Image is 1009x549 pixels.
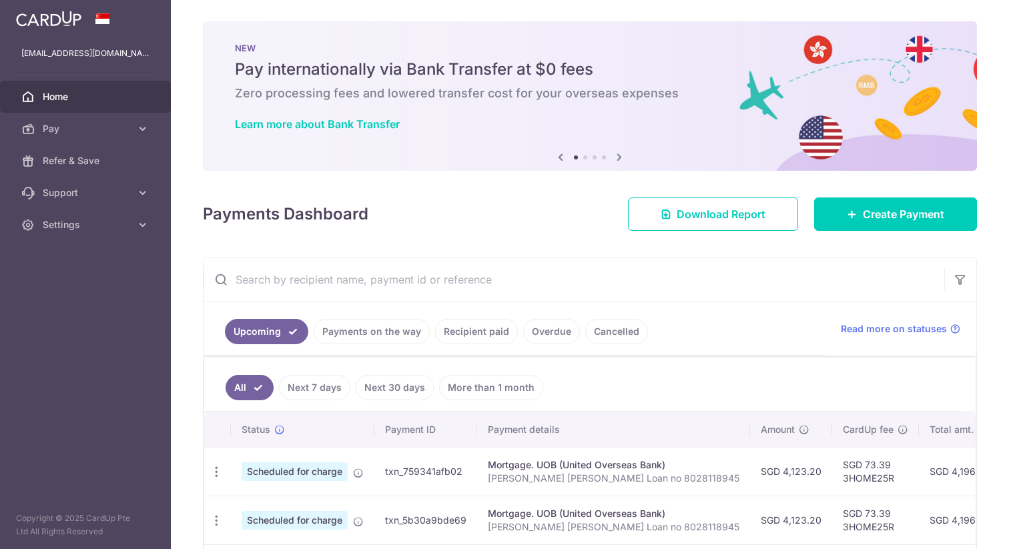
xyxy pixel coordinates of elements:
[226,375,274,400] a: All
[488,520,739,534] p: [PERSON_NAME] [PERSON_NAME] Loan no 8028118945
[314,319,430,344] a: Payments on the way
[628,197,798,231] a: Download Report
[43,186,131,199] span: Support
[488,507,739,520] div: Mortgage. UOB (United Overseas Bank)
[843,423,894,436] span: CardUp fee
[235,43,945,53] p: NEW
[435,319,518,344] a: Recipient paid
[356,375,434,400] a: Next 30 days
[841,322,960,336] a: Read more on statuses
[750,447,832,496] td: SGD 4,123.20
[235,59,945,80] h5: Pay internationally via Bank Transfer at $0 fees
[919,496,1000,544] td: SGD 4,196.59
[832,447,919,496] td: SGD 73.39 3HOME25R
[43,218,131,231] span: Settings
[841,322,947,336] span: Read more on statuses
[488,458,739,472] div: Mortgage. UOB (United Overseas Bank)
[930,423,974,436] span: Total amt.
[203,21,977,171] img: Bank transfer banner
[750,496,832,544] td: SGD 4,123.20
[374,412,477,447] th: Payment ID
[439,375,543,400] a: More than 1 month
[204,258,944,301] input: Search by recipient name, payment id or reference
[21,47,149,60] p: [EMAIL_ADDRESS][DOMAIN_NAME]
[235,85,945,101] h6: Zero processing fees and lowered transfer cost for your overseas expenses
[374,447,477,496] td: txn_759341afb02
[374,496,477,544] td: txn_5b30a9bde69
[488,472,739,485] p: [PERSON_NAME] [PERSON_NAME] Loan no 8028118945
[585,319,648,344] a: Cancelled
[235,117,400,131] a: Learn more about Bank Transfer
[761,423,795,436] span: Amount
[242,511,348,530] span: Scheduled for charge
[43,154,131,167] span: Refer & Save
[863,206,944,222] span: Create Payment
[677,206,765,222] span: Download Report
[814,197,977,231] a: Create Payment
[919,447,1000,496] td: SGD 4,196.59
[16,11,81,27] img: CardUp
[242,423,270,436] span: Status
[203,202,368,226] h4: Payments Dashboard
[279,375,350,400] a: Next 7 days
[225,319,308,344] a: Upcoming
[43,122,131,135] span: Pay
[477,412,750,447] th: Payment details
[523,319,580,344] a: Overdue
[242,462,348,481] span: Scheduled for charge
[43,90,131,103] span: Home
[832,496,919,544] td: SGD 73.39 3HOME25R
